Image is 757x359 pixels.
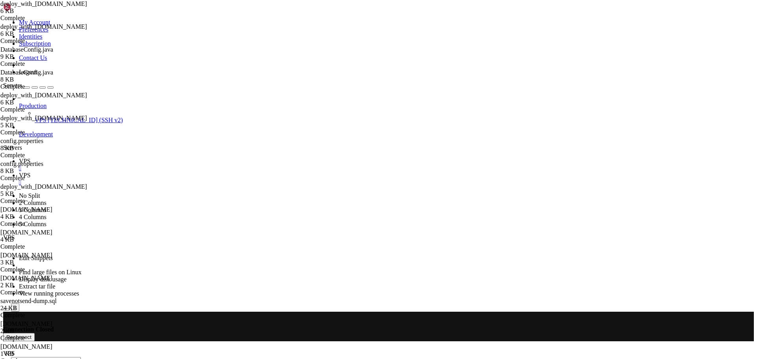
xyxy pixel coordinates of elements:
span: savenotsend-dump.sql [0,298,57,304]
div: 9 KB [0,53,73,60]
span: DatabaseConfig.java [0,46,53,53]
span: [DOMAIN_NAME] [0,252,52,259]
span: updateTestDB.sh [0,206,73,220]
div: Complete [0,37,73,45]
div: 8 KB [0,145,73,152]
div: 6 KB [0,7,73,15]
span: config.properties [0,138,43,144]
div: 6 KB [0,30,73,37]
span: updateTestDB.sh [0,229,73,243]
span: savenotsend-dump.sql [0,298,73,312]
span: config.properties [0,160,43,167]
span: deploy_with_[DOMAIN_NAME] [0,92,87,99]
span: [DOMAIN_NAME] [0,229,52,236]
div: 6 KB [0,99,73,106]
div: Complete [0,15,73,22]
div: Complete [0,243,73,250]
span: deploy_with_[DOMAIN_NAME] [0,23,87,30]
span: deploy_with_backup.sh [0,115,87,129]
div: Complete [0,60,73,67]
div: Complete [0,175,73,182]
span: deploy_with_[DOMAIN_NAME] [0,115,87,121]
div: 1 KB [0,350,73,357]
span: [DOMAIN_NAME] [0,275,52,281]
div: 3 KB [0,259,73,266]
div: Complete [0,83,73,90]
span: deploy_with_[DOMAIN_NAME] [0,0,87,7]
div: Complete [0,335,73,342]
div: Complete [0,266,73,273]
span: config.properties [0,160,73,175]
div: 5 KB [0,190,73,197]
div: 4 KB [0,236,73,243]
span: [DOMAIN_NAME] [0,206,52,213]
span: updateTestDB.sh [0,343,73,357]
div: 8 KB [0,167,73,175]
span: DatabaseConfig.java [0,69,73,83]
div: 2 KB [0,282,73,289]
div: 4 KB [0,213,73,220]
div: 24 KB [0,305,73,312]
span: updateTestDB.sh [0,252,73,266]
span: [DOMAIN_NAME] [0,343,52,350]
span: config.properties [0,138,73,152]
span: updateTestDB.sh [0,320,73,335]
div: 8 KB [0,76,73,83]
div: Complete [0,152,73,159]
div: Complete [0,312,73,319]
span: DatabaseConfig.java [0,69,53,76]
span: deploy_with_[DOMAIN_NAME] [0,183,87,190]
div: 2 KB [0,327,73,335]
div: Complete [0,129,73,136]
span: DatabaseConfig.java [0,46,73,60]
span: deploy_with_backup.sh [0,92,87,106]
span: updateTestDB.sh [0,275,73,289]
span: [DOMAIN_NAME] [0,320,52,327]
div: Complete [0,106,73,113]
div: Complete [0,289,73,296]
div: Complete [0,197,73,205]
span: deploy_with_backup.sh [0,0,87,15]
div: 5 KB [0,122,73,129]
span: deploy_with_backup.sh [0,183,87,197]
span: deploy_with_backup.sh [0,23,87,37]
div: Complete [0,220,73,227]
